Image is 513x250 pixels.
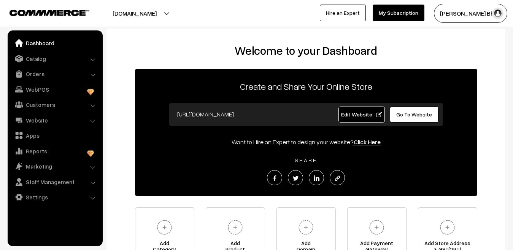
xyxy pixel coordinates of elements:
button: [DOMAIN_NAME] [86,4,183,23]
img: user [492,8,503,19]
a: Dashboard [10,36,100,50]
a: Click Here [354,138,381,146]
img: plus.svg [366,217,387,238]
p: Create and Share Your Online Store [135,80,477,93]
a: Marketing [10,159,100,173]
a: Settings [10,190,100,204]
a: Edit Website [338,107,385,123]
a: COMMMERCE [10,8,76,17]
a: Catalog [10,52,100,65]
a: Hire an Expert [320,5,366,21]
button: [PERSON_NAME] Bha… [434,4,507,23]
span: Edit Website [341,111,382,118]
span: Go To Website [396,111,432,118]
a: WebPOS [10,83,100,96]
a: Reports [10,144,100,158]
span: SHARE [291,157,321,163]
h2: Welcome to your Dashboard [114,44,498,57]
img: plus.svg [154,217,175,238]
a: Customers [10,98,100,111]
div: Want to Hire an Expert to design your website? [135,137,477,146]
img: plus.svg [225,217,246,238]
a: Staff Management [10,175,100,189]
img: plus.svg [437,217,458,238]
a: Website [10,113,100,127]
a: Apps [10,129,100,142]
a: Orders [10,67,100,81]
img: plus.svg [295,217,316,238]
a: Go To Website [390,107,439,123]
img: COMMMERCE [10,10,89,16]
a: My Subscription [373,5,424,21]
